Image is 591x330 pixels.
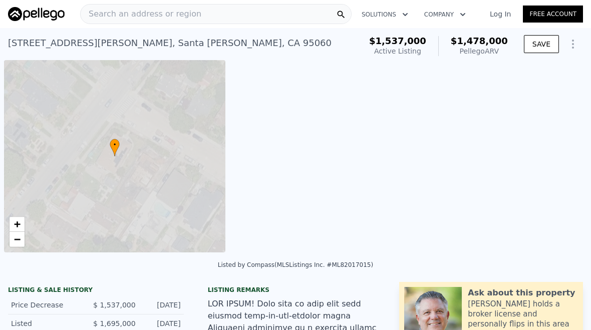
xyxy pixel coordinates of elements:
[144,300,181,310] div: [DATE]
[81,8,201,20] span: Search an address or region
[8,286,184,296] div: LISTING & SALE HISTORY
[110,139,120,156] div: •
[468,299,578,329] div: [PERSON_NAME] holds a broker license and personally flips in this area
[468,287,575,299] div: Ask about this property
[144,318,181,328] div: [DATE]
[93,319,136,327] span: $ 1,695,000
[10,217,25,232] a: Zoom in
[218,261,373,268] div: Listed by Compass (MLSListings Inc. #ML82017015)
[10,232,25,247] a: Zoom out
[8,7,65,21] img: Pellego
[523,6,583,23] a: Free Account
[14,218,21,230] span: +
[563,34,583,54] button: Show Options
[110,140,120,149] span: •
[11,318,85,328] div: Listed
[369,36,426,46] span: $1,537,000
[524,35,559,53] button: SAVE
[208,286,384,294] div: Listing remarks
[14,233,21,245] span: −
[11,300,85,310] div: Price Decrease
[478,9,523,19] a: Log In
[8,36,332,50] div: [STREET_ADDRESS][PERSON_NAME] , Santa [PERSON_NAME] , CA 95060
[93,301,136,309] span: $ 1,537,000
[451,36,508,46] span: $1,478,000
[451,46,508,56] div: Pellego ARV
[354,6,416,24] button: Solutions
[416,6,474,24] button: Company
[374,47,421,55] span: Active Listing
